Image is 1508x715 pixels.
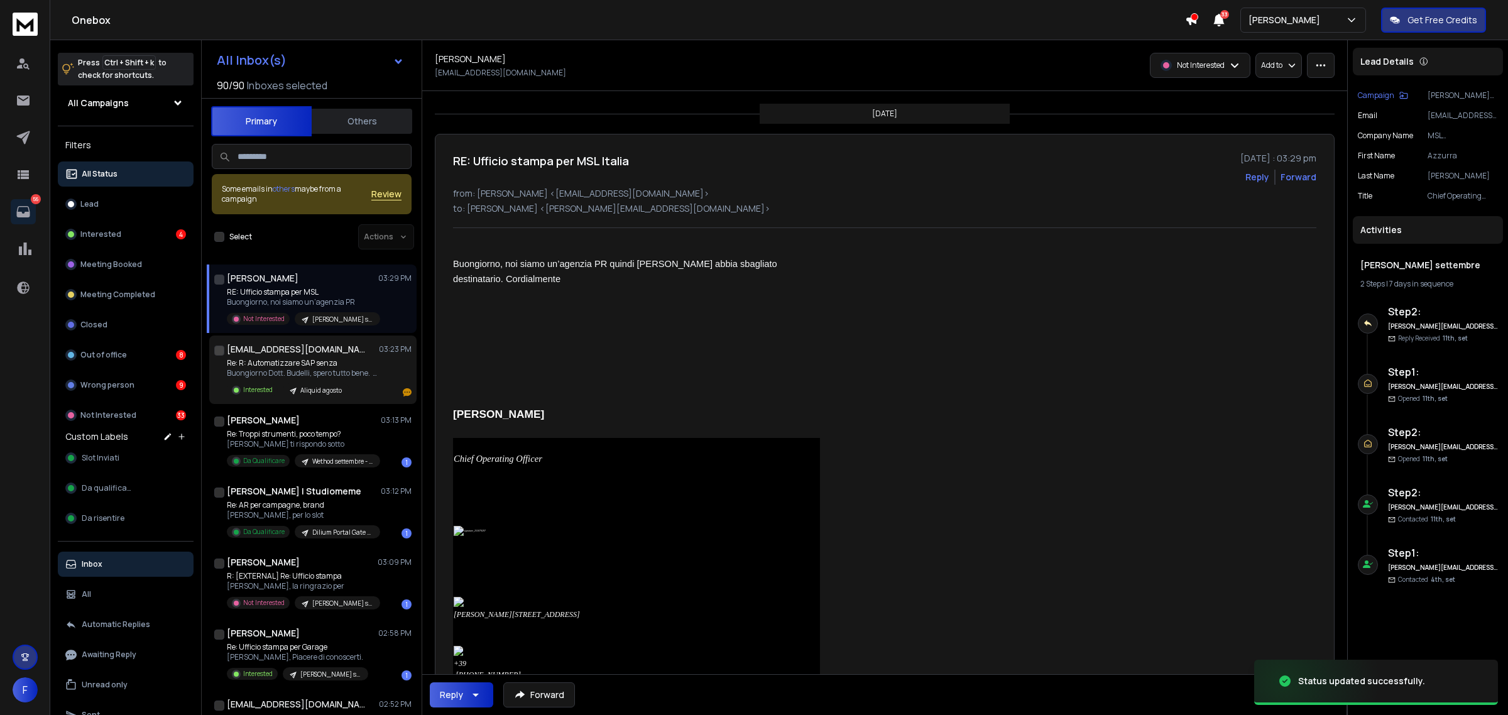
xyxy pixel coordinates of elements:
h6: Step 2 : [1388,485,1498,500]
button: Interested4 [58,222,194,247]
div: 33 [176,410,186,420]
h3: Custom Labels [65,430,128,443]
p: Buongiorno Dott. Budelli, spero tutto bene. [GEOGRAPHIC_DATA] [227,368,378,378]
p: 02:58 PM [378,628,412,638]
h1: [PERSON_NAME] [227,272,298,285]
h6: [PERSON_NAME][EMAIL_ADDRESS][DOMAIN_NAME] [1388,563,1498,572]
p: Add to [1261,60,1282,70]
p: [PERSON_NAME] [1428,171,1498,181]
h6: Step 1 : [1388,364,1498,379]
h1: [EMAIL_ADDRESS][DOMAIN_NAME] [227,698,365,711]
span: [PERSON_NAME][STREET_ADDRESS] [454,597,819,619]
h6: [PERSON_NAME][EMAIL_ADDRESS][DOMAIN_NAME] [1388,503,1498,512]
p: Wethod settembre - marketing [312,457,373,466]
button: Out of office8 [58,342,194,368]
button: Others [312,107,412,135]
div: Status updated successfully. [1298,675,1425,687]
p: Buongiorno, noi siamo un’agenzia PR [227,297,378,307]
button: Inbox [58,552,194,577]
h6: [PERSON_NAME][EMAIL_ADDRESS][DOMAIN_NAME] [1388,382,1498,391]
p: [EMAIL_ADDRESS][DOMAIN_NAME] [435,68,566,78]
h6: [PERSON_NAME][EMAIL_ADDRESS][DOMAIN_NAME] [1388,322,1498,331]
h1: [EMAIL_ADDRESS][DOMAIN_NAME] [227,343,365,356]
p: 03:09 PM [378,557,412,567]
button: All Inbox(s) [207,48,414,73]
p: Interested [243,669,273,679]
button: Meeting Completed [58,282,194,307]
h1: [PERSON_NAME] [435,53,506,65]
span: [PERSON_NAME] [453,408,544,420]
p: Re: AR per campagne, brand [227,500,378,510]
p: Meeting Booked [80,259,142,270]
div: 1 [402,670,412,680]
p: RE: Ufficio stampa per MSL [227,287,378,297]
span: 7 days in sequence [1389,278,1453,289]
span: Review [371,188,402,200]
button: Slot Inviati [58,445,194,471]
span: others [273,183,295,194]
p: Interested [243,385,273,395]
button: Not Interested33 [58,403,194,428]
button: Reply [1245,171,1269,183]
p: Interested [80,229,121,239]
span: 11th, set [1443,334,1468,342]
p: Re: Troppi strumenti, poco tempo? [227,429,378,439]
p: 03:13 PM [381,415,412,425]
p: Azzurra [1428,151,1498,161]
p: [PERSON_NAME], per lo slot [227,510,378,520]
button: All Campaigns [58,90,194,116]
span: Da qualificare [82,483,134,493]
div: 1 [402,599,412,609]
p: Da Qualificare [243,527,285,537]
div: Reply [440,689,463,701]
p: Last Name [1358,171,1394,181]
div: 1 [402,457,412,467]
button: Wrong person9 [58,373,194,398]
h1: All Campaigns [68,97,129,109]
p: MSL [GEOGRAPHIC_DATA] [1428,131,1498,141]
p: Not Interested [243,598,285,608]
button: Da qualificare [58,476,194,501]
h6: Step 1 : [1388,545,1498,560]
p: Re: R: Automatizzare SAP senza [227,358,378,368]
p: [PERSON_NAME], la ringrazio per [227,581,378,591]
p: [PERSON_NAME] settembre [1428,90,1498,101]
button: Automatic Replies [58,612,194,637]
h6: Step 2 : [1388,304,1498,319]
p: [DATE] [872,109,897,119]
img: signature_2363704657 [454,597,464,608]
p: Re: Ufficio stampa per Garage [227,642,368,652]
div: 9 [176,380,186,390]
p: [PERSON_NAME] [1248,14,1325,26]
p: 03:23 PM [379,344,412,354]
p: Not Interested [243,314,285,324]
img: logo [13,13,38,36]
p: 03:12 PM [381,486,412,496]
p: Company Name [1358,131,1413,141]
img: signature_255079297 [454,526,606,543]
p: to: [PERSON_NAME] <[PERSON_NAME][EMAIL_ADDRESS][DOMAIN_NAME]> [453,202,1316,215]
div: Some emails in maybe from a campaign [222,184,371,204]
p: Chief Operating Officer [1428,191,1498,201]
p: 02:52 PM [379,699,412,709]
p: Campaign [1358,90,1394,101]
p: Email [1358,111,1377,121]
h1: [PERSON_NAME] [227,414,300,427]
button: Reply [430,682,493,707]
p: 56 [31,194,41,204]
div: Forward [1281,171,1316,183]
span: 90 / 90 [217,78,244,93]
p: First Name [1358,151,1395,161]
p: Lead [80,199,99,209]
p: Reply Received [1398,334,1468,343]
img: signature_2890845564 [454,646,463,657]
h1: [PERSON_NAME] | Studiomeme [227,485,361,498]
p: R: [EXTERNAL] Re: Ufficio stampa [227,571,378,581]
span: 2 Steps [1360,278,1385,289]
button: F [13,677,38,702]
span: Da risentire [82,513,124,523]
button: Unread only [58,672,194,697]
p: Automatic Replies [82,619,150,630]
p: [PERSON_NAME] ti rispondo sotto [227,439,378,449]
